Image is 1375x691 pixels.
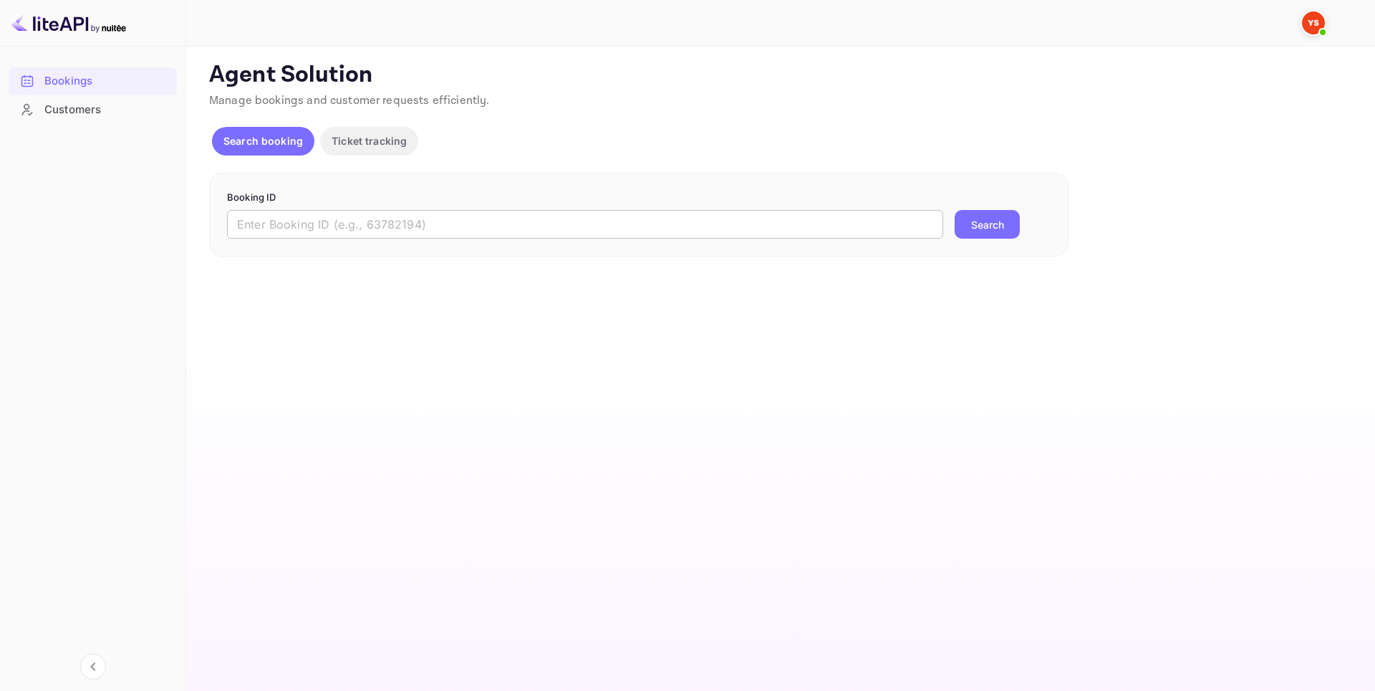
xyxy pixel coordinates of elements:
[44,73,170,90] div: Bookings
[227,191,1051,205] p: Booking ID
[9,96,177,123] a: Customers
[332,133,407,148] p: Ticket tracking
[80,654,106,680] button: Collapse navigation
[9,67,177,95] div: Bookings
[44,102,170,118] div: Customers
[955,210,1020,239] button: Search
[227,210,943,239] input: Enter Booking ID (e.g., 63782194)
[1302,11,1325,34] img: Yandex Support
[9,96,177,124] div: Customers
[11,11,126,34] img: LiteAPI logo
[209,93,490,108] span: Manage bookings and customer requests efficiently.
[223,133,303,148] p: Search booking
[9,67,177,94] a: Bookings
[209,61,1349,90] p: Agent Solution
